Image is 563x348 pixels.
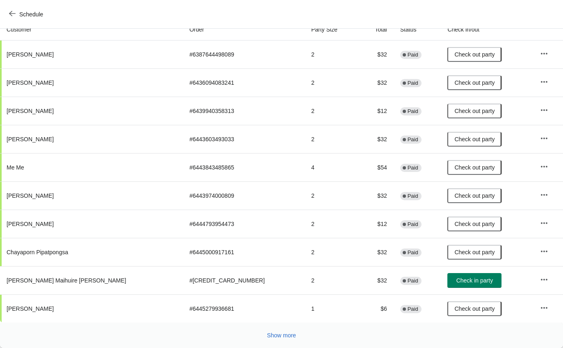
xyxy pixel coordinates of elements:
[447,245,501,260] button: Check out party
[183,97,305,125] td: # 6439940358313
[183,153,305,181] td: # 6443843485865
[7,136,54,142] span: [PERSON_NAME]
[408,108,418,115] span: Paid
[456,277,493,284] span: Check in party
[305,238,359,266] td: 2
[408,193,418,199] span: Paid
[454,249,495,255] span: Check out party
[359,294,394,323] td: $6
[359,153,394,181] td: $54
[305,181,359,210] td: 2
[359,19,394,41] th: Total
[359,210,394,238] td: $12
[183,266,305,294] td: # [CREDIT_CARD_NUMBER]
[408,136,418,143] span: Paid
[359,68,394,97] td: $32
[305,19,359,41] th: Party Size
[447,47,501,62] button: Check out party
[454,164,495,171] span: Check out party
[183,68,305,97] td: # 6436094083241
[408,165,418,171] span: Paid
[408,278,418,284] span: Paid
[408,52,418,58] span: Paid
[359,266,394,294] td: $32
[408,221,418,228] span: Paid
[183,210,305,238] td: # 6444793954473
[7,221,54,227] span: [PERSON_NAME]
[454,79,495,86] span: Check out party
[454,221,495,227] span: Check out party
[305,68,359,97] td: 2
[447,273,501,288] button: Check in party
[447,104,501,118] button: Check out party
[454,136,495,142] span: Check out party
[359,125,394,153] td: $32
[305,266,359,294] td: 2
[7,51,54,58] span: [PERSON_NAME]
[408,306,418,312] span: Paid
[454,108,495,114] span: Check out party
[264,328,299,343] button: Show more
[447,217,501,231] button: Check out party
[183,294,305,323] td: # 6445279936681
[447,75,501,90] button: Check out party
[408,80,418,86] span: Paid
[183,125,305,153] td: # 6443603493033
[305,210,359,238] td: 2
[394,19,441,41] th: Status
[447,188,501,203] button: Check out party
[183,181,305,210] td: # 6443974000809
[408,249,418,256] span: Paid
[305,41,359,68] td: 2
[447,160,501,175] button: Check out party
[447,132,501,147] button: Check out party
[4,7,50,22] button: Schedule
[359,181,394,210] td: $32
[7,164,24,171] span: Me Me
[7,305,54,312] span: [PERSON_NAME]
[267,332,296,339] span: Show more
[305,125,359,153] td: 2
[183,19,305,41] th: Order
[454,192,495,199] span: Check out party
[359,41,394,68] td: $32
[7,277,126,284] span: [PERSON_NAME] Maihuire [PERSON_NAME]
[7,108,54,114] span: [PERSON_NAME]
[454,51,495,58] span: Check out party
[359,238,394,266] td: $32
[305,294,359,323] td: 1
[359,97,394,125] td: $12
[183,41,305,68] td: # 6387644498089
[7,249,68,255] span: Chayaporn Pipatpongsa
[19,11,43,18] span: Schedule
[305,97,359,125] td: 2
[454,305,495,312] span: Check out party
[7,192,54,199] span: [PERSON_NAME]
[305,153,359,181] td: 4
[447,301,501,316] button: Check out party
[183,238,305,266] td: # 6445000917161
[441,19,533,41] th: Check in/out
[7,79,54,86] span: [PERSON_NAME]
